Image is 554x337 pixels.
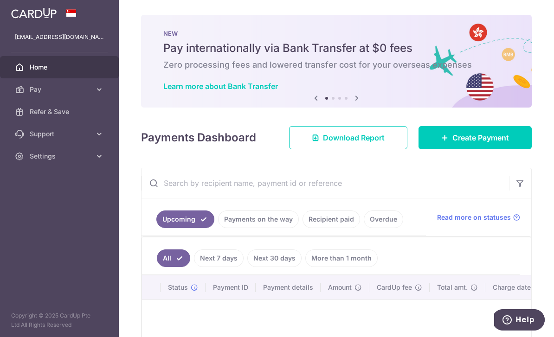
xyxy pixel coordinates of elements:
span: Read more on statuses [437,213,511,222]
iframe: Opens a widget where you can find more information [494,309,545,332]
a: Create Payment [419,126,532,149]
span: Help [21,6,40,15]
span: Settings [30,152,91,161]
a: Download Report [289,126,407,149]
a: More than 1 month [305,249,378,267]
a: Upcoming [156,210,214,228]
span: Support [30,129,91,139]
th: Payment details [256,275,321,299]
span: Total amt. [437,283,468,292]
input: Search by recipient name, payment id or reference [142,168,509,198]
p: [EMAIL_ADDRESS][DOMAIN_NAME] [15,32,104,42]
span: Refer & Save [30,107,91,116]
span: Download Report [323,132,385,143]
th: Payment ID [206,275,256,299]
span: Home [30,63,91,72]
span: Amount [328,283,352,292]
span: CardUp fee [377,283,412,292]
span: Create Payment [452,132,509,143]
img: Bank transfer banner [141,15,532,108]
a: Recipient paid [303,210,360,228]
h4: Payments Dashboard [141,129,256,146]
a: All [157,249,190,267]
a: Overdue [364,210,403,228]
a: Payments on the way [218,210,299,228]
a: Read more on statuses [437,213,520,222]
span: Status [168,283,188,292]
p: NEW [163,30,509,37]
a: Learn more about Bank Transfer [163,82,278,91]
span: Charge date [493,283,531,292]
h5: Pay internationally via Bank Transfer at $0 fees [163,41,509,56]
span: Pay [30,85,91,94]
h6: Zero processing fees and lowered transfer cost for your overseas expenses [163,59,509,70]
img: CardUp [11,7,57,19]
a: Next 7 days [194,249,244,267]
a: Next 30 days [247,249,302,267]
